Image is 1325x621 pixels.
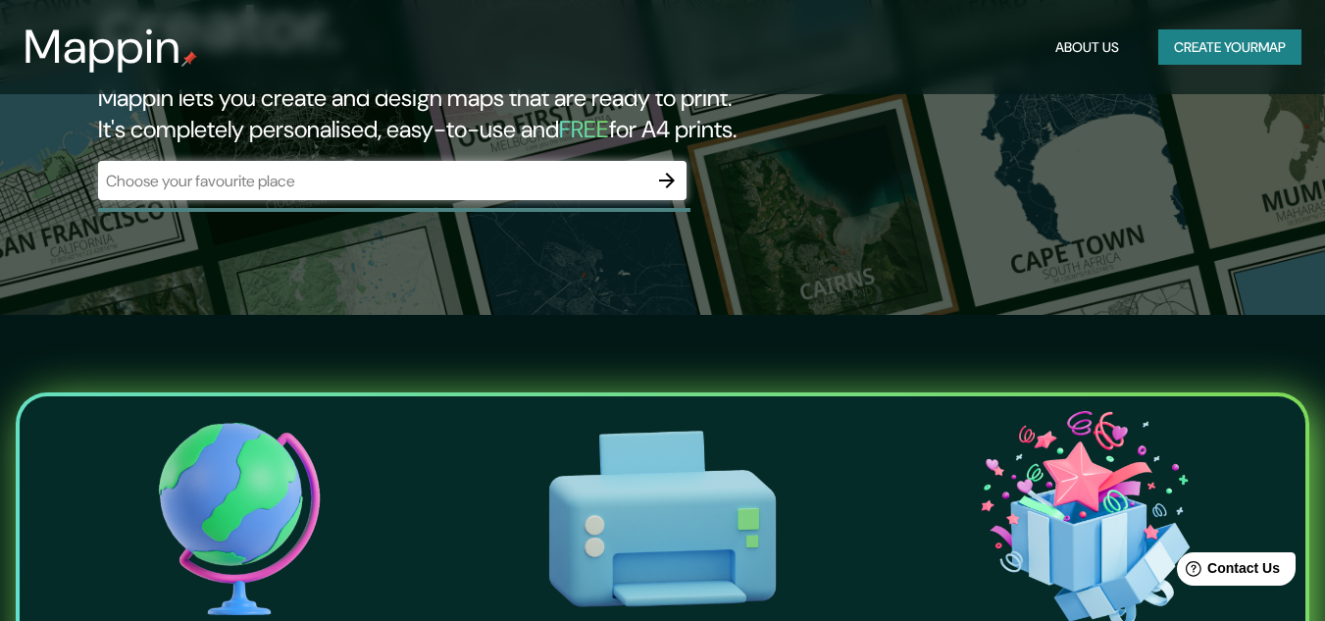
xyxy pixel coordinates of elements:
[1047,29,1127,66] button: About Us
[559,114,609,144] h5: FREE
[98,82,761,145] h2: Mappin lets you create and design maps that are ready to print. It's completely personalised, eas...
[24,20,181,75] h3: Mappin
[98,170,647,192] input: Choose your favourite place
[1158,29,1301,66] button: Create yourmap
[1150,544,1303,599] iframe: Help widget launcher
[181,51,197,67] img: mappin-pin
